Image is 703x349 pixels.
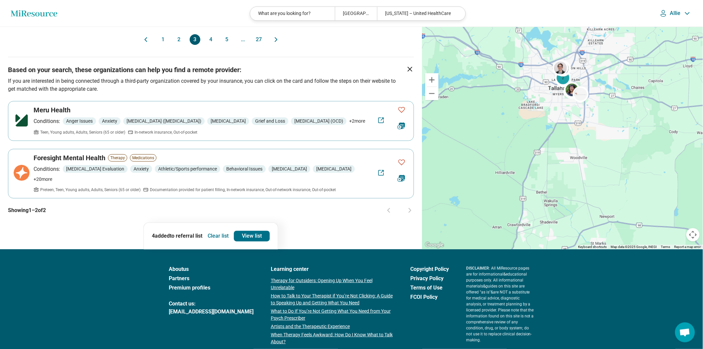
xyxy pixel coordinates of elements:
span: Documentation provided for patient filling, In-network insurance, Out-of-network insurance, Out-o... [150,187,336,193]
a: Learning center [271,265,393,273]
a: FavoriteForesight Mental HealthTherapyMedicationsConditions:[MEDICAL_DATA] EvaluationAnxietyAthle... [8,149,414,198]
button: Next page [406,206,414,214]
span: Behavioral Issues [223,165,266,173]
button: Keyboard shortcuts [578,245,607,249]
span: Medications [130,154,156,162]
a: Terms (opens in new tab) [661,245,670,249]
span: DISCLAIMER [466,266,489,271]
button: Previous page [142,34,150,45]
a: Terms of Use [410,284,449,292]
button: 4 [206,34,216,45]
button: Previous page [385,206,393,214]
div: [US_STATE] – United HealthCare [377,7,461,20]
p: : All MiResource pages are for informational & educational purposes only. All informational mater... [466,265,534,343]
span: Anger Issues [63,117,96,125]
span: ... [238,34,248,45]
button: Map camera controls [686,228,700,241]
a: Copyright Policy [410,265,449,273]
span: to referral list [170,233,202,239]
p: 4 added [152,232,202,240]
h3: Meru Health [34,105,70,115]
span: Preteen, Teen, Young adults, Adults, Seniors (65 or older) [40,187,141,193]
a: How to Talk to Your Therapist if You’re Not Clicking: A Guide to Speaking Up and Getting What You... [271,292,393,306]
span: [MEDICAL_DATA] [313,165,355,173]
button: 3 [190,34,200,45]
button: 2 [174,34,184,45]
a: [EMAIL_ADDRESS][DOMAIN_NAME] [169,308,253,316]
a: FavoriteMeru HealthConditions:Anger IssuesAnxiety[MEDICAL_DATA] ([MEDICAL_DATA])[MEDICAL_DATA]Gri... [8,101,414,141]
span: [MEDICAL_DATA] (OCD) [291,117,347,125]
a: Report a map error [674,245,701,249]
span: [MEDICAL_DATA] ([MEDICAL_DATA]) [123,117,205,125]
span: Anxiety [99,117,121,125]
span: [MEDICAL_DATA] [207,117,249,125]
h3: Foresight Mental Health [34,153,105,163]
button: 27 [253,34,264,45]
button: Zoom out [425,87,439,100]
a: View list [234,231,270,241]
div: 2 [564,83,580,99]
button: Favorite [395,103,408,116]
a: Privacy Policy [410,275,449,283]
span: Teen, Young adults, Adults, Seniors (65 or older) [40,129,125,135]
a: Artists and the Therapeutic Experience [271,323,393,330]
div: Open chat [675,322,695,342]
span: [MEDICAL_DATA] [268,165,310,173]
p: Conditions: [34,117,60,125]
span: Therapy [108,154,127,162]
a: Aboutus [169,265,253,273]
button: Next page [272,34,280,45]
a: When Therapy Feels Awkward: How Do I Know What to Talk About? [271,331,393,345]
span: Contact us: [169,300,253,308]
span: Athletic/Sports performance [155,165,220,173]
a: FCOI Policy [410,293,449,301]
a: Partners [169,275,253,283]
button: Clear list [205,231,231,241]
span: + 2 more [349,118,365,125]
span: [MEDICAL_DATA] Evaluation [63,165,128,173]
span: In-network insurance, Out-of-pocket [135,129,197,135]
p: Allie [670,10,681,17]
button: Zoom in [425,73,439,86]
div: Showing 1 – 2 of 2 [8,198,414,222]
a: Therapy for Outsiders: Opening Up When You Feel Unrelatable [271,277,393,291]
div: What are you looking for? [250,7,335,20]
span: Grief and Loss [252,117,288,125]
button: 5 [222,34,232,45]
p: Conditions: [34,165,60,173]
a: Open this area in Google Maps (opens a new window) [424,241,446,249]
div: [GEOGRAPHIC_DATA], [GEOGRAPHIC_DATA] [335,7,377,20]
a: What to Do If You’re Not Getting What You Need from Your Psych Prescriber [271,308,393,322]
span: Map data ©2025 Google, INEGI [611,245,657,249]
span: Anxiety [130,165,152,173]
a: Premium profiles [169,284,253,292]
button: Favorite [395,156,408,169]
img: Google [424,241,446,249]
button: 1 [158,34,168,45]
span: + 20 more [34,176,52,183]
